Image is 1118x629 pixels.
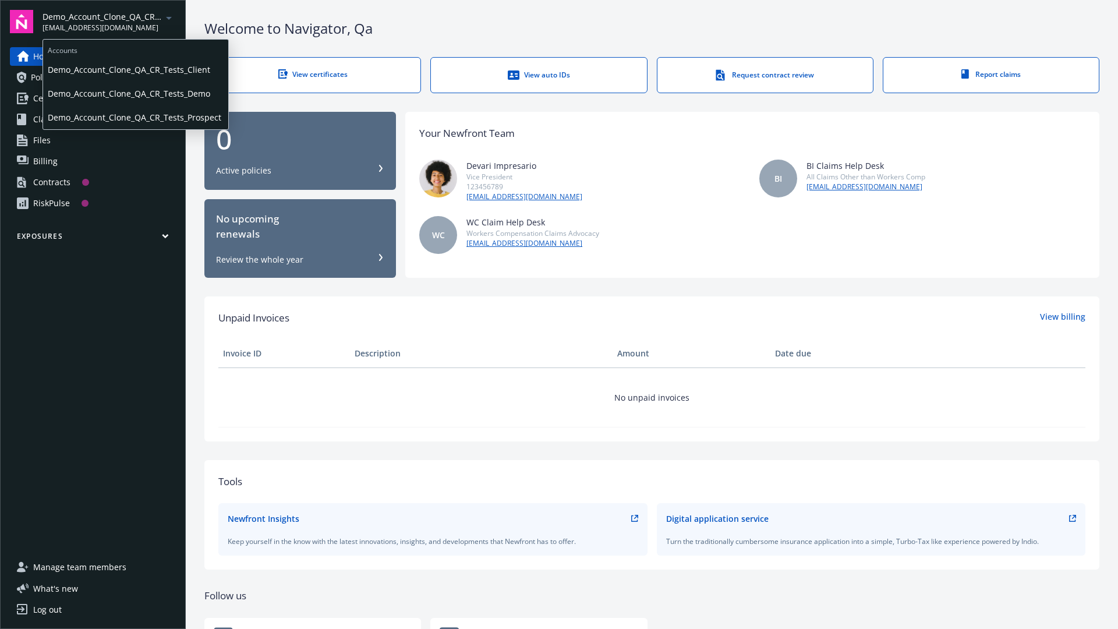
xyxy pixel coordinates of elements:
[10,110,176,129] a: Claims
[48,82,224,105] span: Demo_Account_Clone_QA_CR_Tests_Demo
[228,513,299,525] div: Newfront Insights
[204,588,1099,603] div: Follow us
[204,19,1099,38] div: Welcome to Navigator , Qa
[806,160,925,172] div: BI Claims Help Desk
[218,310,289,326] span: Unpaid Invoices
[681,69,850,81] div: Request contract review
[204,199,396,278] button: No upcomingrenewalsReview the whole year
[218,367,1085,427] td: No unpaid invoices
[33,89,77,108] span: Certificates
[774,172,782,185] span: BI
[10,89,176,108] a: Certificates
[466,216,599,228] div: WC Claim Help Desk
[228,69,397,79] div: View certificates
[33,152,58,171] span: Billing
[31,68,60,87] span: Policies
[10,47,176,66] a: Home
[162,10,176,24] a: arrowDropDown
[216,125,384,153] div: 0
[432,229,445,241] span: WC
[466,238,599,249] a: [EMAIL_ADDRESS][DOMAIN_NAME]
[43,40,228,58] span: Accounts
[33,194,70,213] div: RiskPulse
[218,340,350,367] th: Invoice ID
[43,10,176,33] button: Demo_Account_Clone_QA_CR_Tests_Prospect[EMAIL_ADDRESS][DOMAIN_NAME]arrowDropDown
[33,47,56,66] span: Home
[806,172,925,182] div: All Claims Other than Workers Comp
[10,582,97,595] button: What's new
[216,211,384,242] div: No upcoming renewals
[466,192,582,202] a: [EMAIL_ADDRESS][DOMAIN_NAME]
[466,172,582,182] div: Vice President
[43,23,162,33] span: [EMAIL_ADDRESS][DOMAIN_NAME]
[204,112,396,190] button: 0Active policies
[10,131,176,150] a: Files
[419,160,457,197] img: photo
[33,600,62,619] div: Log out
[419,126,515,141] div: Your Newfront Team
[806,182,925,192] a: [EMAIL_ADDRESS][DOMAIN_NAME]
[454,69,623,81] div: View auto IDs
[48,105,224,129] span: Demo_Account_Clone_QA_CR_Tests_Prospect
[666,536,1077,546] div: Turn the traditionally cumbersome insurance application into a simple, Turbo-Tax like experience ...
[48,58,224,82] span: Demo_Account_Clone_QA_CR_Tests_Client
[228,536,638,546] div: Keep yourself in the know with the latest innovations, insights, and developments that Newfront h...
[666,513,769,525] div: Digital application service
[33,173,70,192] div: Contracts
[216,165,271,176] div: Active policies
[33,131,51,150] span: Files
[204,57,421,93] a: View certificates
[10,68,176,87] a: Policies
[33,582,78,595] span: What ' s new
[770,340,902,367] th: Date due
[33,110,59,129] span: Claims
[10,558,176,577] a: Manage team members
[466,228,599,238] div: Workers Compensation Claims Advocacy
[430,57,647,93] a: View auto IDs
[10,173,176,192] a: Contracts
[216,254,303,266] div: Review the whole year
[33,558,126,577] span: Manage team members
[1040,310,1085,326] a: View billing
[613,340,770,367] th: Amount
[466,160,582,172] div: Devari Impresario
[466,182,582,192] div: 123456789
[883,57,1099,93] a: Report claims
[657,57,873,93] a: Request contract review
[907,69,1075,79] div: Report claims
[43,10,162,23] span: Demo_Account_Clone_QA_CR_Tests_Prospect
[10,10,33,33] img: navigator-logo.svg
[10,231,176,246] button: Exposures
[10,194,176,213] a: RiskPulse
[218,474,1085,489] div: Tools
[350,340,613,367] th: Description
[10,152,176,171] a: Billing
